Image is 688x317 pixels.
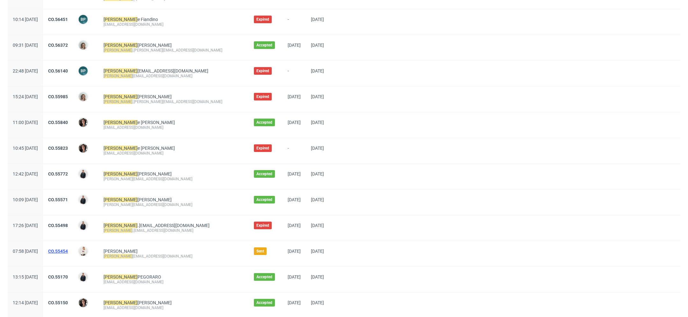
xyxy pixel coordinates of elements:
span: 07:58 [DATE] [13,249,38,254]
mark: [PERSON_NAME] [104,254,133,258]
span: Accepted [256,274,272,279]
img: Monika Poźniak [79,92,88,101]
span: 10:45 [DATE] [13,146,38,151]
div: .[PERSON_NAME][EMAIL_ADDRESS][DOMAIN_NAME] [104,48,244,53]
a: [PERSON_NAME]e Fiandino [104,17,158,22]
a: CO.56372 [48,43,68,48]
span: [DATE] [311,171,324,176]
mark: [PERSON_NAME] [104,94,138,99]
a: [PERSON_NAME] [104,249,138,254]
a: CO.55840 [48,120,68,125]
span: Expired [256,94,269,99]
a: [PERSON_NAME][PERSON_NAME] [104,171,172,176]
span: [DATE] [311,68,324,73]
mark: [PERSON_NAME] [104,68,138,73]
div: [PERSON_NAME][EMAIL_ADDRESS][DOMAIN_NAME] [104,202,244,207]
span: Accepted [256,300,272,305]
img: Adrian Margula [79,221,88,230]
span: 12:42 [DATE] [13,171,38,176]
div: [EMAIL_ADDRESS][DOMAIN_NAME] [104,125,244,130]
div: [EMAIL_ADDRESS][DOMAIN_NAME] [104,279,244,285]
span: Accepted [256,197,272,202]
mark: [PERSON_NAME] [104,223,138,228]
span: [DATE] [311,94,324,99]
span: [DATE] [288,43,301,48]
a: [PERSON_NAME][PERSON_NAME] [104,300,172,305]
span: Expired [256,68,269,73]
mark: [PERSON_NAME] [104,300,138,305]
div: [EMAIL_ADDRESS][DOMAIN_NAME] [104,254,244,259]
a: CO.55571 [48,197,68,202]
mark: [PERSON_NAME] [104,120,138,125]
mark: [PERSON_NAME] [104,171,138,176]
span: [DATE] [311,223,324,228]
span: [DATE] [311,274,324,279]
mark: [PERSON_NAME] [104,146,138,151]
mark: [PERSON_NAME] [104,17,138,22]
span: 13:15 [DATE] [13,274,38,279]
a: CO.55170 [48,274,68,279]
span: [EMAIL_ADDRESS][DOMAIN_NAME] [104,68,208,73]
span: [DATE] [288,120,301,125]
a: CO.55498 [48,223,68,228]
span: 09:31 [DATE] [13,43,38,48]
span: [DATE] [311,17,324,22]
a: CO.56140 [48,68,68,73]
span: Accepted [256,43,272,48]
div: [EMAIL_ADDRESS][DOMAIN_NAME] [104,305,244,310]
mark: [PERSON_NAME] [104,274,138,279]
a: CO.55823 [48,146,68,151]
span: .[EMAIL_ADDRESS][DOMAIN_NAME] [104,223,210,228]
img: Adrian Margula [79,195,88,204]
a: [PERSON_NAME][PERSON_NAME] [104,197,172,202]
span: - [288,68,301,79]
span: Expired [256,146,269,151]
span: Sent [256,249,264,254]
mark: [PERSON_NAME] [104,100,133,104]
span: [DATE] [288,223,301,228]
span: [DATE] [311,43,324,48]
div: [EMAIL_ADDRESS][DOMAIN_NAME] [104,151,244,156]
span: [DATE] [288,274,301,279]
a: CO.55454 [48,249,68,254]
mark: [PERSON_NAME] [104,228,133,233]
span: Expired [256,223,269,228]
span: Accepted [256,120,272,125]
a: [PERSON_NAME][PERSON_NAME] [104,94,172,99]
a: CO.55772 [48,171,68,176]
span: [DATE] [311,120,324,125]
div: [EMAIL_ADDRESS][DOMAIN_NAME] [104,22,244,27]
figcaption: BP [79,66,88,75]
span: [DATE] [288,300,301,305]
div: [EMAIL_ADDRESS][DOMAIN_NAME] [104,73,244,79]
div: .[PERSON_NAME][EMAIL_ADDRESS][DOMAIN_NAME] [104,99,244,104]
a: [PERSON_NAME]PEGORARO [104,274,161,279]
div: [PERSON_NAME][EMAIL_ADDRESS][DOMAIN_NAME] [104,176,244,182]
span: [DATE] [288,197,301,202]
img: Moreno Martinez Cristina [79,144,88,153]
span: [DATE] [311,197,324,202]
span: - [288,146,301,156]
span: [DATE] [288,171,301,176]
a: [PERSON_NAME][PERSON_NAME] [104,43,172,48]
a: [PERSON_NAME]e [PERSON_NAME] [104,146,175,151]
span: 10:09 [DATE] [13,197,38,202]
img: Mari Fok [79,247,88,256]
img: Moreno Martinez Cristina [79,298,88,307]
figcaption: BP [79,15,88,24]
mark: [PERSON_NAME] [104,43,138,48]
span: [DATE] [288,94,301,99]
span: 12:14 [DATE] [13,300,38,305]
span: 22:48 [DATE] [13,68,38,73]
span: Accepted [256,171,272,176]
a: CO.55985 [48,94,68,99]
mark: [PERSON_NAME] [104,74,133,78]
span: [DATE] [311,249,324,254]
span: [DATE] [288,249,301,254]
span: 15:24 [DATE] [13,94,38,99]
span: 10:14 [DATE] [13,17,38,22]
img: Moreno Martinez Cristina [79,118,88,127]
img: Monika Poźniak [79,41,88,50]
mark: [PERSON_NAME] [104,197,138,202]
a: CO.55150 [48,300,68,305]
